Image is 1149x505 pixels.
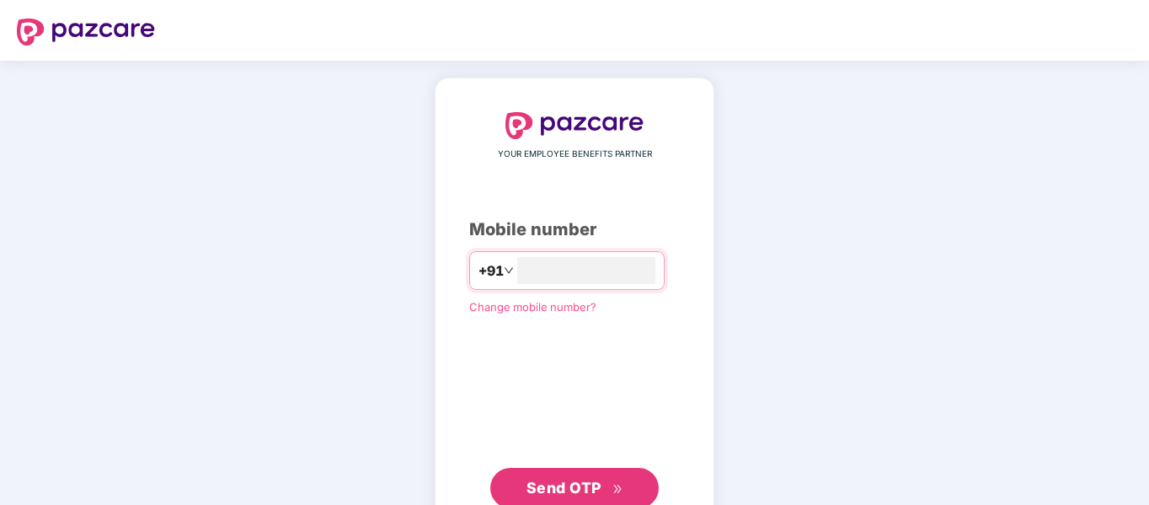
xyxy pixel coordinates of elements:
[505,112,644,139] img: logo
[504,266,514,276] span: down
[526,479,601,497] span: Send OTP
[469,217,680,243] div: Mobile number
[17,19,155,46] img: logo
[469,300,596,314] a: Change mobile number?
[612,484,623,495] span: double-right
[498,148,652,161] span: YOUR EMPLOYEE BENEFITS PARTNER
[478,261,504,282] span: +91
